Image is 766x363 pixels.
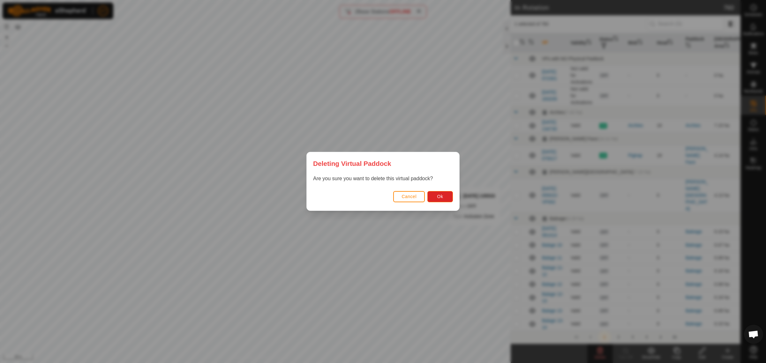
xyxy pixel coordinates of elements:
[744,325,763,344] div: Open chat
[393,191,425,202] button: Cancel
[402,194,417,199] span: Cancel
[437,194,443,199] span: Ok
[313,159,391,168] span: Deleting Virtual Paddock
[313,175,453,183] p: Are you sure you want to delete this virtual paddock?
[427,191,453,202] button: Ok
